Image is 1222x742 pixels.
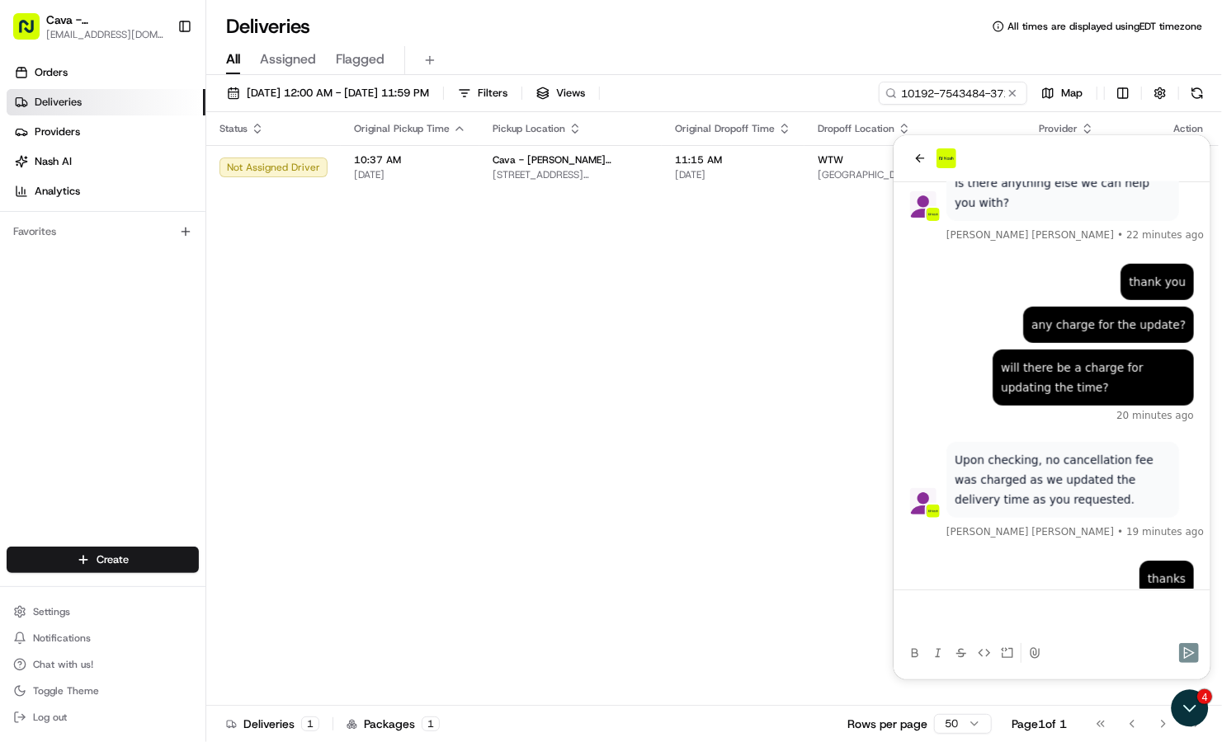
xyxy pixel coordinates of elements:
[1034,82,1090,105] button: Map
[219,122,248,135] span: Status
[35,95,82,110] span: Deliveries
[894,135,1210,679] iframe: Customer support window
[675,153,791,167] span: 11:15 AM
[7,653,199,676] button: Chat with us!
[422,716,440,731] div: 1
[478,86,507,101] span: Filters
[7,7,171,46] button: Cava - [PERSON_NAME][GEOGRAPHIC_DATA][EMAIL_ADDRESS][DOMAIN_NAME]
[354,168,466,181] span: [DATE]
[226,49,240,69] span: All
[7,218,199,245] div: Favorites
[529,82,592,105] button: Views
[1171,122,1205,135] div: Action
[354,122,450,135] span: Original Pickup Time
[35,184,80,199] span: Analytics
[7,679,199,702] button: Toggle Theme
[493,122,565,135] span: Pickup Location
[1039,122,1078,135] span: Provider
[493,153,649,167] span: Cava - [PERSON_NAME][GEOGRAPHIC_DATA]
[35,154,72,169] span: Nash AI
[1007,20,1202,33] span: All times are displayed using EDT timezone
[33,605,70,618] span: Settings
[7,547,199,573] button: Create
[226,13,310,40] h1: Deliveries
[493,168,649,181] span: [STREET_ADDRESS][PERSON_NAME]
[35,65,68,80] span: Orders
[7,627,199,650] button: Notifications
[33,711,67,724] span: Log out
[1061,86,1083,101] span: Map
[818,153,843,167] span: WTW
[7,89,205,115] a: Deliveries
[1169,688,1214,732] iframe: Open customer support
[818,168,1012,181] span: [GEOGRAPHIC_DATA][STREET_ADDRESS][GEOGRAPHIC_DATA]
[301,716,319,731] div: 1
[247,86,429,101] span: [DATE] 12:00 AM - [DATE] 11:59 PM
[1012,716,1067,732] div: Page 1 of 1
[818,122,894,135] span: Dropoff Location
[7,706,199,729] button: Log out
[7,119,205,145] a: Providers
[354,153,466,167] span: 10:37 AM
[7,148,205,175] a: Nash AI
[675,168,791,181] span: [DATE]
[347,716,440,732] div: Packages
[7,59,205,86] a: Orders
[33,684,99,697] span: Toggle Theme
[451,82,515,105] button: Filters
[97,552,129,567] span: Create
[226,716,319,732] div: Deliveries
[219,82,436,105] button: [DATE] 12:00 AM - [DATE] 11:59 PM
[33,658,93,671] span: Chat with us!
[46,28,164,41] button: [EMAIL_ADDRESS][DOMAIN_NAME]
[260,49,316,69] span: Assigned
[675,122,775,135] span: Original Dropoff Time
[847,716,927,732] p: Rows per page
[46,12,164,28] button: Cava - [PERSON_NAME][GEOGRAPHIC_DATA]
[35,124,80,139] span: Providers
[1186,82,1209,105] button: Refresh
[556,86,585,101] span: Views
[879,82,1027,105] input: Type to search
[336,49,385,69] span: Flagged
[7,600,199,623] button: Settings
[7,178,205,204] a: Analytics
[33,632,91,645] span: Notifications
